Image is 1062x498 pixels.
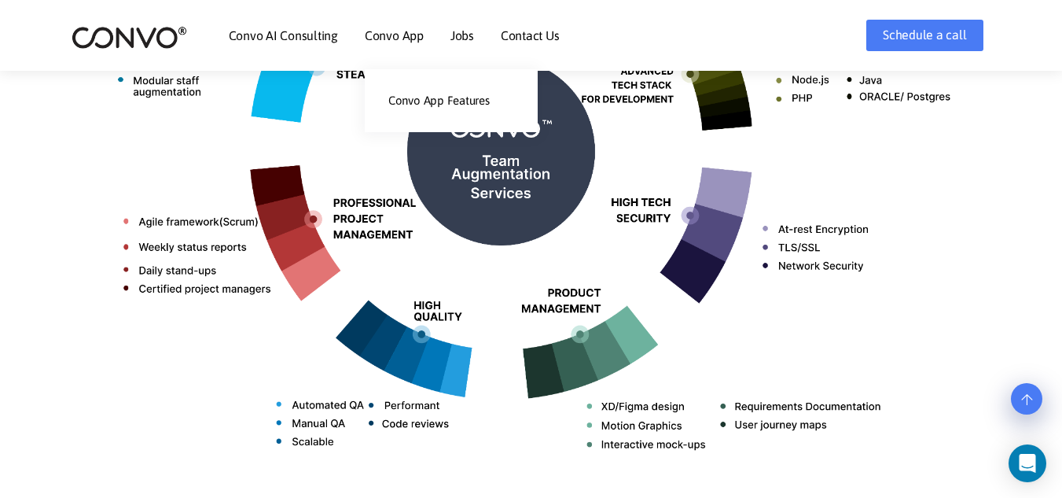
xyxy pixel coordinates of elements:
a: Contact Us [501,29,560,42]
a: Convo App [365,29,424,42]
img: logo_2.png [72,25,187,50]
a: Jobs [450,29,474,42]
a: Schedule a call [866,20,983,51]
a: Convo AI Consulting [229,29,338,42]
a: Convo App Features [365,85,538,116]
div: Open Intercom Messenger [1009,445,1046,482]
